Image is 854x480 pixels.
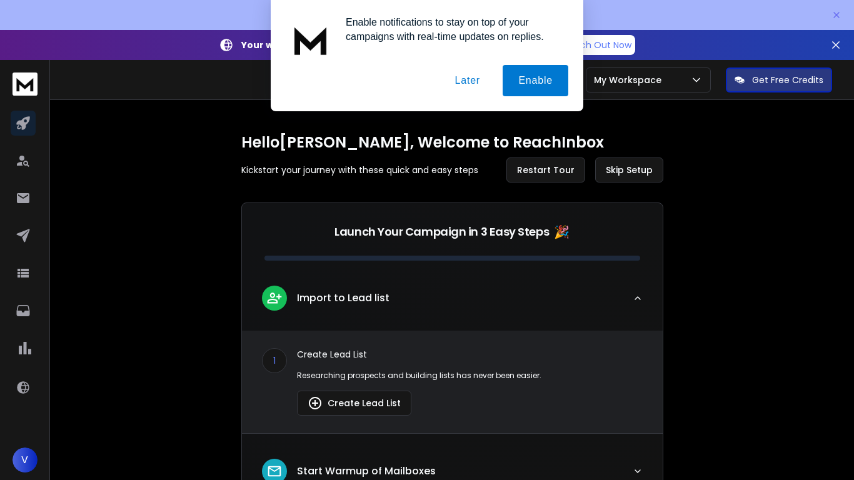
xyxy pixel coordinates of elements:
[286,15,336,65] img: notification icon
[266,463,283,479] img: lead
[262,348,287,373] div: 1
[503,65,568,96] button: Enable
[266,290,283,306] img: lead
[606,164,653,176] span: Skip Setup
[506,157,585,182] button: Restart Tour
[297,348,643,361] p: Create Lead List
[297,371,643,381] p: Researching prospects and building lists has never been easier.
[241,132,663,152] h1: Hello [PERSON_NAME] , Welcome to ReachInbox
[336,15,568,44] div: Enable notifications to stay on top of your campaigns with real-time updates on replies.
[13,447,38,472] button: V
[308,396,323,411] img: lead
[297,291,389,306] p: Import to Lead list
[242,331,663,433] div: leadImport to Lead list
[595,157,663,182] button: Skip Setup
[242,276,663,331] button: leadImport to Lead list
[554,223,570,241] span: 🎉
[439,65,495,96] button: Later
[334,223,549,241] p: Launch Your Campaign in 3 Easy Steps
[241,164,478,176] p: Kickstart your journey with these quick and easy steps
[297,391,411,416] button: Create Lead List
[297,464,436,479] p: Start Warmup of Mailboxes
